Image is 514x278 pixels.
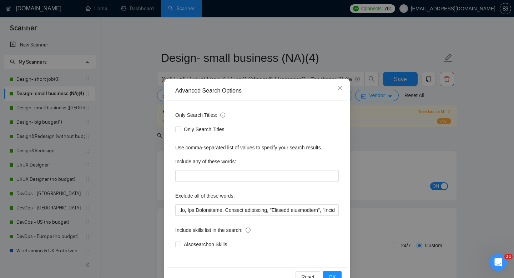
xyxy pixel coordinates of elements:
span: 11 [504,254,513,259]
span: info-circle [246,228,251,233]
span: Only Search Titles: [175,111,225,119]
span: Also search on Skills [181,240,230,248]
label: Include any of these words: [175,156,236,167]
span: Only Search Titles [181,125,227,133]
iframe: Intercom live chat [490,254,507,271]
span: Include skills list in the search: [175,226,251,234]
span: info-circle [220,113,225,118]
button: Close [331,79,350,98]
div: Use comma-separated list of values to specify your search results. [175,144,339,152]
label: Exclude all of these words: [175,190,235,202]
div: Advanced Search Options [175,87,339,95]
span: close [337,85,343,91]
